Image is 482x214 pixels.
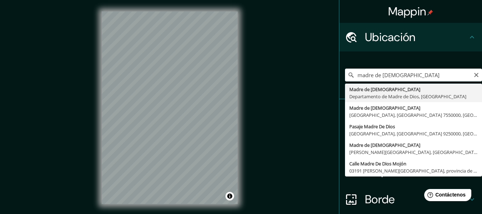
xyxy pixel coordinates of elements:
div: Ubicación [339,23,482,51]
div: Borde [339,185,482,214]
font: Borde [365,192,395,207]
input: Elige tu ciudad o zona [345,69,482,81]
font: Madre de [DEMOGRAPHIC_DATA] [349,86,420,93]
button: Claro [473,71,479,78]
button: Activar o desactivar atribución [225,192,234,200]
div: Patas [339,99,482,128]
font: Calle Madre De Dios Mojón [349,160,406,167]
font: Madre de [DEMOGRAPHIC_DATA] [349,142,420,148]
iframe: Lanzador de widgets de ayuda [418,186,474,206]
font: Departamento de Madre de Dios, [GEOGRAPHIC_DATA] [349,93,466,100]
font: Mappin [388,4,426,19]
div: Disposición [339,156,482,185]
canvas: Mapa [102,11,238,204]
font: Pasaje Madre De Dios [349,123,395,130]
font: Ubicación [365,30,416,45]
img: pin-icon.png [427,10,433,15]
font: Madre de [DEMOGRAPHIC_DATA] [349,105,420,111]
div: Estilo [339,128,482,156]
